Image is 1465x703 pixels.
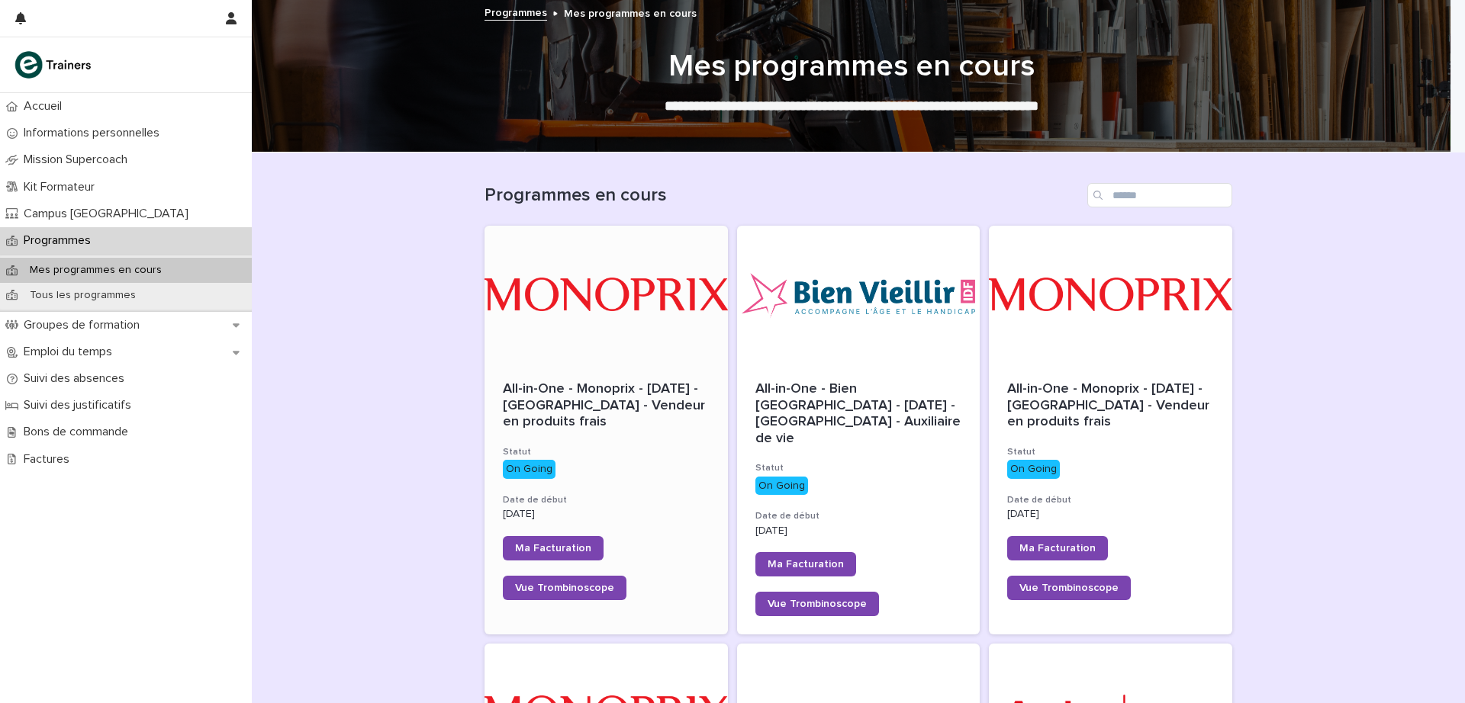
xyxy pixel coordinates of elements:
p: Suivi des absences [18,371,137,386]
p: [DATE] [1007,508,1214,521]
a: All-in-One - Bien [GEOGRAPHIC_DATA] - [DATE] - [GEOGRAPHIC_DATA] - Auxiliaire de vieStatutOn Goin... [737,226,980,634]
a: Ma Facturation [503,536,604,560]
div: On Going [755,477,808,496]
p: Mission Supercoach [18,152,140,167]
a: Ma Facturation [1007,536,1108,560]
h3: Date de début [1007,494,1214,506]
span: Ma Facturation [768,559,844,570]
p: Tous les programmes [18,289,148,302]
h3: Statut [1007,446,1214,458]
p: Accueil [18,99,74,114]
span: All-in-One - Monoprix - [DATE] - [GEOGRAPHIC_DATA] - Vendeur en produits frais [503,382,709,429]
p: Mes programmes en cours [18,264,174,277]
h1: Mes programmes en cours [478,48,1225,85]
span: Vue Trombinoscope [515,583,614,593]
span: Vue Trombinoscope [768,599,867,609]
a: All-in-One - Monoprix - [DATE] - [GEOGRAPHIC_DATA] - Vendeur en produits fraisStatutOn GoingDate ... [989,226,1232,634]
a: Vue Trombinoscope [1007,576,1131,600]
h3: Date de début [755,510,962,522]
h3: Date de début [503,494,710,506]
h1: Programmes en cours [485,185,1081,207]
div: On Going [1007,460,1060,479]
span: All-in-One - Bien [GEOGRAPHIC_DATA] - [DATE] - [GEOGRAPHIC_DATA] - Auxiliaire de vie [755,382,964,445]
p: Bons de commande [18,425,140,439]
p: Mes programmes en cours [564,4,697,21]
a: All-in-One - Monoprix - [DATE] - [GEOGRAPHIC_DATA] - Vendeur en produits fraisStatutOn GoingDate ... [485,226,728,634]
a: Vue Trombinoscope [755,592,879,616]
h3: Statut [755,462,962,474]
p: Emploi du temps [18,345,124,359]
p: Factures [18,452,82,467]
p: Informations personnelles [18,126,172,140]
p: Kit Formateur [18,180,107,194]
input: Search [1087,183,1232,207]
h3: Statut [503,446,710,458]
div: On Going [503,460,555,479]
img: K0CqGN7SDeD6s4JG8KQk [12,50,96,80]
span: Vue Trombinoscope [1019,583,1119,593]
a: Programmes [485,3,547,21]
p: Programmes [18,233,103,248]
p: Suivi des justificatifs [18,398,143,412]
p: Campus [GEOGRAPHIC_DATA] [18,207,201,221]
p: [DATE] [503,508,710,521]
span: All-in-One - Monoprix - [DATE] - [GEOGRAPHIC_DATA] - Vendeur en produits frais [1007,382,1213,429]
p: [DATE] [755,525,962,538]
a: Ma Facturation [755,552,856,576]
span: Ma Facturation [1019,543,1096,554]
span: Ma Facturation [515,543,591,554]
a: Vue Trombinoscope [503,576,626,600]
p: Groupes de formation [18,318,152,332]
